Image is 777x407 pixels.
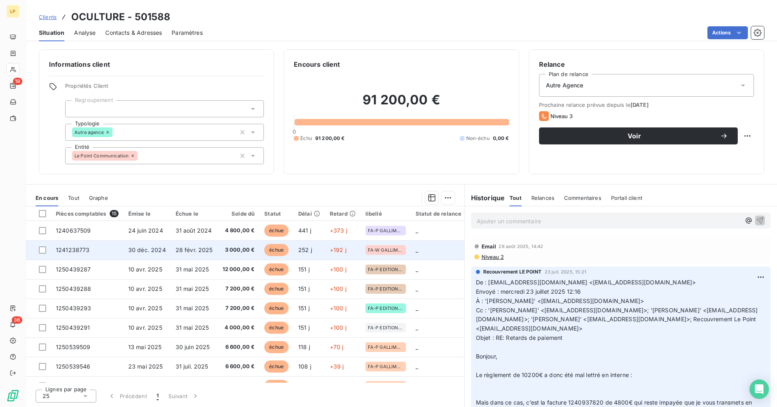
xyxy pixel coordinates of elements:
span: Autre agence [74,130,104,135]
span: Clients [39,14,57,20]
span: échue [264,341,289,353]
span: _ [416,285,418,292]
span: 108 j [298,363,311,370]
span: Propriétés Client [65,83,264,94]
span: _ [416,382,418,389]
span: +39 j [330,382,344,389]
div: Statut [264,210,289,217]
span: 36 [12,316,22,324]
span: 91 200,00 € [315,135,345,142]
span: échue [264,322,289,334]
h2: 91 200,00 € [294,92,509,116]
span: 1241238773 [56,246,90,253]
span: 6 600,00 € [223,362,255,371]
span: échue [264,380,289,392]
span: Tout [510,195,522,201]
span: 105 j [298,382,311,389]
span: +70 j [330,343,344,350]
a: Clients [39,13,57,21]
span: 24 juin 2024 [128,227,163,234]
span: 23 juil. 2025, 15:21 [545,269,586,274]
span: Relances [531,195,554,201]
span: _ [416,324,418,331]
div: Open Intercom Messenger [749,379,769,399]
span: échue [264,283,289,295]
span: Voir [549,133,720,139]
span: 0 [293,128,296,135]
span: 6 600,00 € [223,343,255,351]
div: Pièces comptables [56,210,119,217]
span: 1250439287 [56,266,91,273]
span: 23 mai 2025 [128,363,163,370]
span: _ [416,246,418,253]
span: 31 mai 2025 [176,266,209,273]
span: 10 avr. 2025 [128,285,162,292]
span: 31 juil. 2025 [176,382,208,389]
span: _ [416,266,418,273]
span: échue [264,263,289,276]
button: Actions [707,26,748,39]
span: Recouvrement LE POINT [483,268,541,276]
button: Précédent [103,388,152,405]
span: Analyse [74,29,96,37]
span: +100 j [330,324,346,331]
span: 10 avr. 2025 [128,266,162,273]
span: 6 600,00 € [223,382,255,390]
span: 4 800,00 € [223,227,255,235]
span: Niveau 3 [550,113,573,119]
span: Le Point Communication [74,153,129,158]
span: 1250439293 [56,305,91,312]
span: FA-P GALLIMARD /OCULTURE [368,364,403,369]
span: FA-W GALLIMARD /OCULTURE [368,248,403,252]
span: échue [264,302,289,314]
div: libellé [365,210,406,217]
span: _ [416,227,418,234]
span: +100 j [330,305,346,312]
span: 31 mai 2025 [176,305,209,312]
span: 31 mai 2025 [176,285,209,292]
span: 26 mai 2025 [128,382,163,389]
span: 1250539589 [56,382,91,389]
span: 1250439288 [56,285,91,292]
img: Logo LeanPay [6,389,19,402]
input: Ajouter une valeur [113,129,119,136]
h6: Informations client [49,59,264,69]
span: 15 [110,210,119,217]
span: 1240637509 [56,227,91,234]
span: Niveau 2 [481,254,504,260]
span: +100 j [330,285,346,292]
span: 7 200,00 € [223,304,255,312]
span: 10 avr. 2025 [128,305,162,312]
span: _ [416,343,418,350]
span: 4 000,00 € [223,324,255,332]
span: 0,00 € [493,135,509,142]
span: Autre Agence [546,81,584,89]
span: Graphe [89,195,108,201]
button: 1 [152,388,163,405]
span: Le règlement de 10200€ a donc été mal lettré en interne : [476,371,633,378]
input: Ajouter une valeur [72,105,79,112]
span: 118 j [298,343,310,350]
span: 12 000,00 € [223,265,255,273]
span: échue [264,360,289,373]
h3: OCULTURE - 501588 [71,10,171,24]
span: FA-P GALLIMARD JEUNESSE/OCULTURE [368,228,403,233]
span: 441 j [298,227,311,234]
span: 1250539509 [56,343,91,350]
span: +192 j [330,246,346,253]
span: À : '[PERSON_NAME]' <[EMAIL_ADDRESS][DOMAIN_NAME]> [476,297,644,304]
span: 30 juin 2025 [176,343,210,350]
span: _ [416,363,418,370]
span: Non-échu [466,135,490,142]
span: 25 [42,392,49,400]
span: 151 j [298,285,310,292]
span: Envoyé : mercredi 23 juillet 2025 12:16 [476,288,581,295]
span: Cc : '[PERSON_NAME]' <[EMAIL_ADDRESS][DOMAIN_NAME]>; '[PERSON_NAME]' <[EMAIL_ADDRESS][DOMAIN_NAME... [476,307,758,332]
input: Ajouter une valeur [138,152,144,159]
div: Retard [330,210,356,217]
span: Tout [68,195,79,201]
h6: Encours client [294,59,340,69]
span: De : [EMAIL_ADDRESS][DOMAIN_NAME] <[EMAIL_ADDRESS][DOMAIN_NAME]> [476,279,696,286]
span: Bonjour, [476,353,497,360]
span: Contacts & Adresses [105,29,162,37]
